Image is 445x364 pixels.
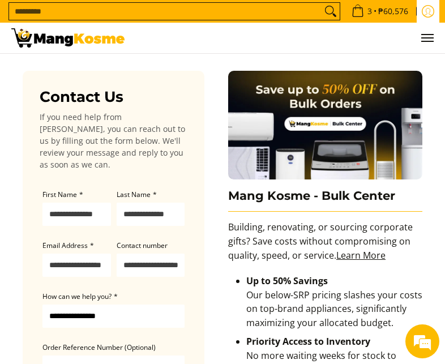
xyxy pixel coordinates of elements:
[420,23,434,53] button: Menu
[246,275,328,287] strong: Up to 50% Savings
[42,190,77,199] span: First Name
[322,3,340,20] button: Search
[246,274,422,335] li: Our below-SRP pricing slashes your costs on top-brand appliances, significantly maximizing your a...
[186,6,213,33] div: Minimize live chat window
[66,110,156,224] span: We're online!
[136,23,434,53] ul: Customer Navigation
[40,88,187,106] h3: Contact Us
[376,7,410,15] span: ₱60,576
[228,189,422,212] h3: Mang Kosme - Bulk Center
[59,63,190,78] div: Chat with us now
[246,335,370,348] strong: Priority Access to Inventory
[42,241,88,250] span: Email Address
[136,23,434,53] nav: Main Menu
[6,243,216,283] textarea: Type your message and hit 'Enter'
[336,249,386,262] a: Learn More
[42,342,156,352] span: Order Reference Number (Optional)
[366,7,374,15] span: 3
[42,292,112,301] span: How can we help you?
[228,220,422,273] p: Building, renovating, or sourcing corporate gifts? Save costs without compromising on quality, sp...
[348,5,412,18] span: •
[117,190,151,199] span: Last Name
[40,111,187,170] p: If you need help from [PERSON_NAME], you can reach out to us by filling out the form below. We'll...
[11,28,125,48] img: Contact Us Today! l Mang Kosme - Home Appliance Warehouse Sale
[117,241,168,250] span: Contact number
